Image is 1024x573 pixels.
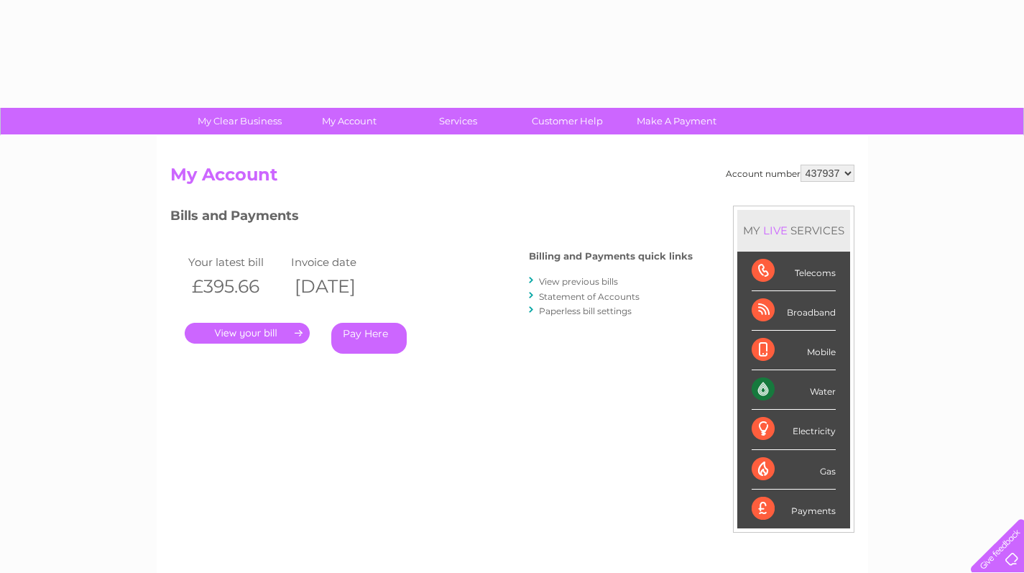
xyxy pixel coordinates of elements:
div: LIVE [760,224,790,237]
a: . [185,323,310,344]
div: Payments [752,490,836,528]
div: Mobile [752,331,836,370]
a: Pay Here [331,323,407,354]
a: My Account [290,108,408,134]
th: £395.66 [185,272,288,301]
th: [DATE] [287,272,391,301]
a: View previous bills [539,276,618,287]
div: Account number [726,165,854,182]
div: MY SERVICES [737,210,850,251]
h3: Bills and Payments [170,206,693,231]
div: Gas [752,450,836,490]
a: My Clear Business [180,108,299,134]
a: Customer Help [508,108,627,134]
div: Electricity [752,410,836,449]
h2: My Account [170,165,854,192]
a: Statement of Accounts [539,291,640,302]
div: Broadband [752,291,836,331]
h4: Billing and Payments quick links [529,251,693,262]
a: Services [399,108,517,134]
div: Telecoms [752,252,836,291]
td: Your latest bill [185,252,288,272]
a: Make A Payment [617,108,736,134]
td: Invoice date [287,252,391,272]
div: Water [752,370,836,410]
a: Paperless bill settings [539,306,632,316]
